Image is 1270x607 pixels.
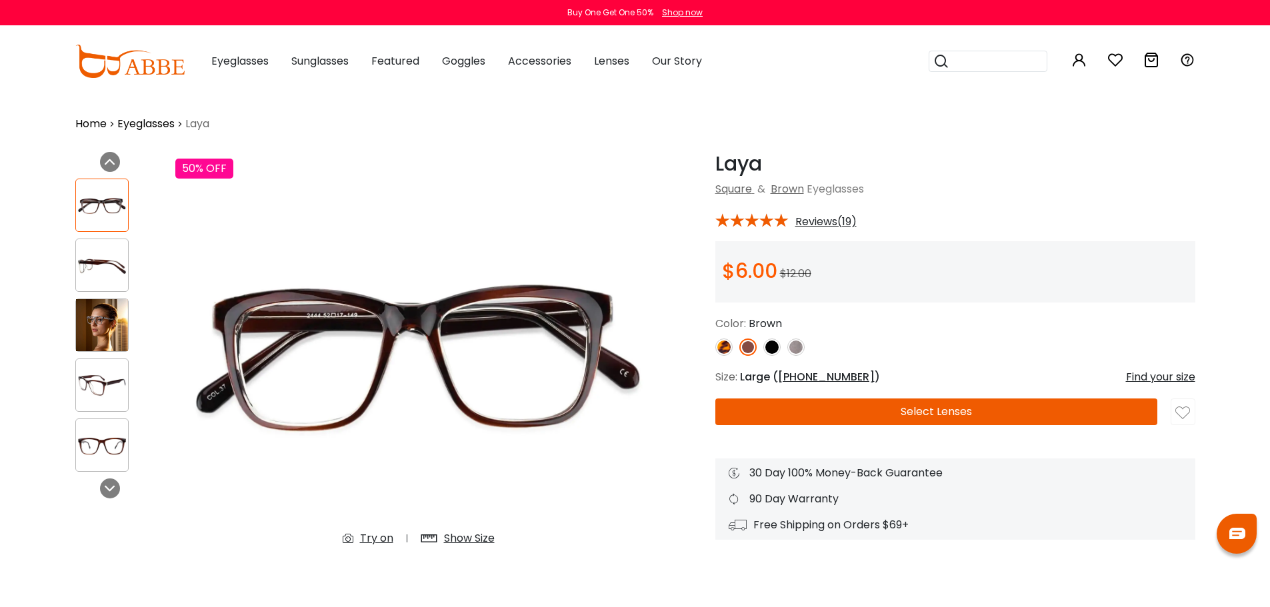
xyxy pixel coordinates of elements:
[740,369,880,384] span: Large ( )
[117,116,175,132] a: Eyeglasses
[76,372,128,398] img: Laya Brown Plastic Eyeglasses , UniversalBridgeFit Frames from ABBE Glasses
[771,181,804,197] a: Brown
[291,53,349,69] span: Sunglasses
[185,116,209,132] span: Laya
[175,159,233,179] div: 50% OFF
[780,266,811,281] span: $12.00
[442,53,485,69] span: Goggles
[75,45,185,78] img: abbeglasses.com
[715,181,752,197] a: Square
[444,530,495,546] div: Show Size
[360,530,393,546] div: Try on
[508,53,571,69] span: Accessories
[722,257,777,285] span: $6.00
[652,53,702,69] span: Our Story
[795,216,857,228] span: Reviews(19)
[1175,406,1190,420] img: like
[715,316,746,331] span: Color:
[729,491,1182,507] div: 90 Day Warranty
[755,181,768,197] span: &
[715,369,737,384] span: Size:
[76,253,128,279] img: Laya Brown Plastic Eyeglasses , UniversalBridgeFit Frames from ABBE Glasses
[662,7,703,19] div: Shop now
[729,465,1182,481] div: 30 Day 100% Money-Back Guarantee
[729,517,1182,533] div: Free Shipping on Orders $69+
[749,316,782,331] span: Brown
[175,152,662,557] img: Laya Brown Plastic Eyeglasses , UniversalBridgeFit Frames from ABBE Glasses
[807,181,864,197] span: Eyeglasses
[76,299,128,351] img: Laya Brown Plastic Eyeglasses , UniversalBridgeFit Frames from ABBE Glasses
[371,53,419,69] span: Featured
[778,369,875,384] span: [PHONE_NUMBER]
[655,7,703,18] a: Shop now
[76,193,128,219] img: Laya Brown Plastic Eyeglasses , UniversalBridgeFit Frames from ABBE Glasses
[76,432,128,458] img: Laya Brown Plastic Eyeglasses , UniversalBridgeFit Frames from ABBE Glasses
[715,152,1195,176] h1: Laya
[1126,369,1195,385] div: Find your size
[1229,528,1245,539] img: chat
[594,53,629,69] span: Lenses
[211,53,269,69] span: Eyeglasses
[75,116,107,132] a: Home
[715,398,1157,425] button: Select Lenses
[567,7,653,19] div: Buy One Get One 50%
